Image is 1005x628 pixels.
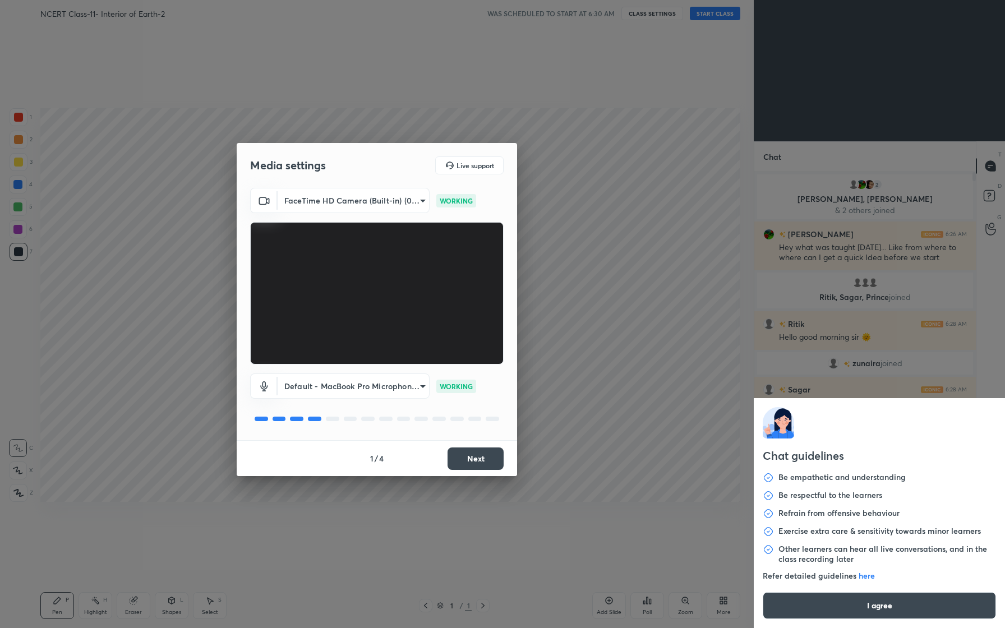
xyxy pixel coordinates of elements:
[778,544,996,564] p: Other learners can hear all live conversations, and in the class recording later
[278,373,430,399] div: FaceTime HD Camera (Built-in) (05ac:8514)
[440,381,473,391] p: WORKING
[859,570,875,581] a: here
[763,592,996,619] button: I agree
[250,158,326,173] h2: Media settings
[763,447,996,467] h2: Chat guidelines
[448,447,504,470] button: Next
[778,526,981,537] p: Exercise extra care & sensitivity towards minor learners
[370,452,374,464] h4: 1
[763,571,996,581] p: Refer detailed guidelines
[457,162,494,169] h5: Live support
[379,452,384,464] h4: 4
[375,452,378,464] h4: /
[778,508,900,519] p: Refrain from offensive behaviour
[278,188,430,213] div: FaceTime HD Camera (Built-in) (05ac:8514)
[778,490,882,501] p: Be respectful to the learners
[778,472,906,483] p: Be empathetic and understanding
[440,196,473,206] p: WORKING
